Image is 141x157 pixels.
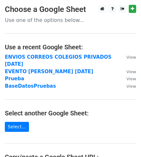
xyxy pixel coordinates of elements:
[5,83,56,89] a: BaseDatosPruebas
[5,54,111,67] a: ENVIOS CORREOS COLEGIOS PRIVADOS [DATE]
[120,83,136,89] a: View
[127,76,136,81] small: View
[127,84,136,89] small: View
[120,76,136,82] a: View
[5,17,136,24] p: Use one of the options below...
[127,69,136,74] small: View
[5,122,29,132] a: Select...
[5,69,93,74] a: EVENTO [PERSON_NAME] [DATE]
[5,76,24,82] a: Prueba
[109,126,141,157] iframe: Chat Widget
[5,5,136,14] h3: Choose a Google Sheet
[127,55,136,60] small: View
[120,54,136,60] a: View
[5,109,136,117] h4: Select another Google Sheet:
[120,69,136,74] a: View
[5,43,136,51] h4: Use a recent Google Sheet:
